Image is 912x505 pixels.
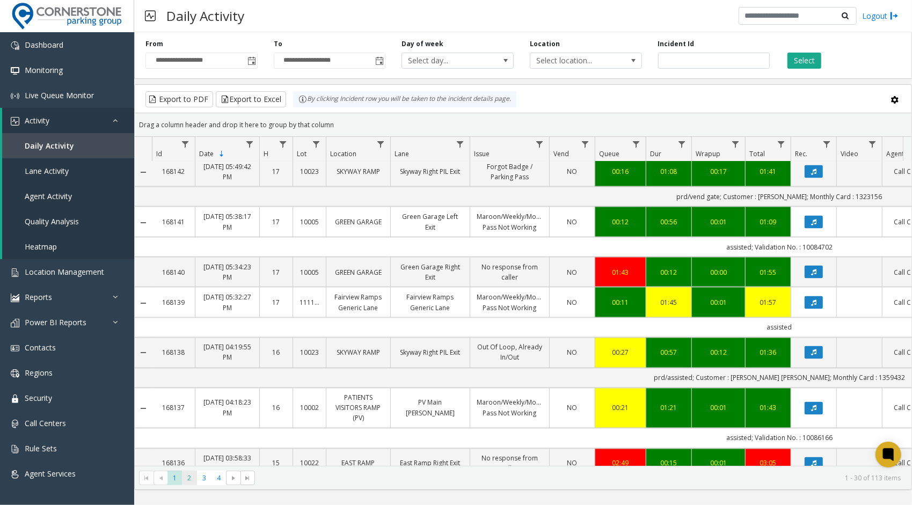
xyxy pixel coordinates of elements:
a: [DATE] 04:18:23 PM [202,398,253,418]
div: 02:49 [602,458,639,469]
span: NO [567,404,578,413]
a: Lot Filter Menu [309,137,324,151]
a: Quality Analysis [2,209,134,234]
a: 00:01 [698,403,739,413]
span: Monitoring [25,65,63,75]
a: 01:21 [653,403,685,413]
a: Maroon/Weekly/Monthly Pass Not Working [477,292,543,312]
div: Data table [135,137,911,466]
a: 01:36 [752,348,784,358]
div: 00:12 [653,267,685,277]
a: 00:27 [602,348,639,358]
a: PATIENTS VISITORS RAMP (PV) [333,393,384,424]
div: 03:05 [752,458,784,469]
button: Export to PDF [145,91,213,107]
button: Export to Excel [216,91,286,107]
a: 00:15 [653,458,685,469]
img: 'icon' [11,117,19,126]
span: Issue [474,149,490,158]
a: Daily Activity [2,133,134,158]
span: Live Queue Monitor [25,90,94,100]
span: Toggle popup [245,53,257,68]
span: Agent Services [25,469,76,479]
a: 168139 [158,297,188,308]
a: PV Main [PERSON_NAME] [397,398,463,418]
span: Contacts [25,342,56,353]
label: Location [530,39,560,49]
a: NO [556,267,588,277]
a: 10005 [300,267,319,277]
a: 10005 [300,217,319,227]
a: 17 [266,267,286,277]
span: Lot [297,149,307,158]
label: Day of week [402,39,443,49]
img: pageIcon [145,3,156,29]
img: 'icon' [11,294,19,302]
span: Power BI Reports [25,317,86,327]
a: 01:09 [752,217,784,227]
div: 00:21 [602,403,639,413]
span: Video [841,149,858,158]
a: 01:08 [653,166,685,177]
a: Id Filter Menu [178,137,193,151]
a: Issue Filter Menu [532,137,547,151]
span: Lane [395,149,409,158]
a: Skyway Right PIL Exit [397,348,463,358]
a: 168140 [158,267,188,277]
span: Lane Activity [25,166,69,176]
div: By clicking Incident row you will be taken to the incident details page. [293,91,516,107]
a: EAST RAMP [333,458,384,469]
span: Go to the last page [240,471,255,486]
div: 00:12 [698,348,739,358]
span: Select day... [402,53,491,68]
a: 168137 [158,403,188,413]
a: Skyway Right PIL Exit [397,166,463,177]
a: NO [556,166,588,177]
a: Activity [2,108,134,133]
a: Collapse Details [135,218,152,227]
a: Maroon/Weekly/Monthly Pass Not Working [477,211,543,232]
span: Heatmap [25,241,57,252]
a: Forgot Badge / Parking Pass [477,162,543,182]
span: Toggle popup [373,53,385,68]
span: Activity [25,115,49,126]
span: Date [199,149,214,158]
a: 00:16 [602,166,639,177]
span: NO [567,348,578,357]
a: 17 [266,166,286,177]
span: NO [567,298,578,307]
a: Total Filter Menu [774,137,789,151]
kendo-pager-info: 1 - 30 of 113 items [261,473,901,482]
img: 'icon' [11,420,19,428]
a: 168138 [158,348,188,358]
a: [DATE] 05:49:42 PM [202,162,253,182]
span: Agent Activity [25,191,72,201]
span: Reports [25,292,52,302]
span: Wrapup [696,149,720,158]
a: 15 [266,458,286,469]
img: 'icon' [11,369,19,378]
div: 01:45 [653,297,685,308]
a: 01:57 [752,297,784,308]
div: 01:43 [602,267,639,277]
span: Go to the next page [229,474,238,482]
a: Dur Filter Menu [675,137,689,151]
a: [DATE] 04:19:55 PM [202,342,253,363]
span: Total [749,149,765,158]
a: 00:00 [698,267,739,277]
img: infoIcon.svg [298,95,307,104]
label: To [274,39,282,49]
a: Date Filter Menu [243,137,257,151]
a: 00:17 [698,166,739,177]
a: 00:12 [602,217,639,227]
a: Lane Activity [2,158,134,184]
span: Sortable [217,150,226,158]
div: 00:01 [698,297,739,308]
button: Select [787,53,821,69]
